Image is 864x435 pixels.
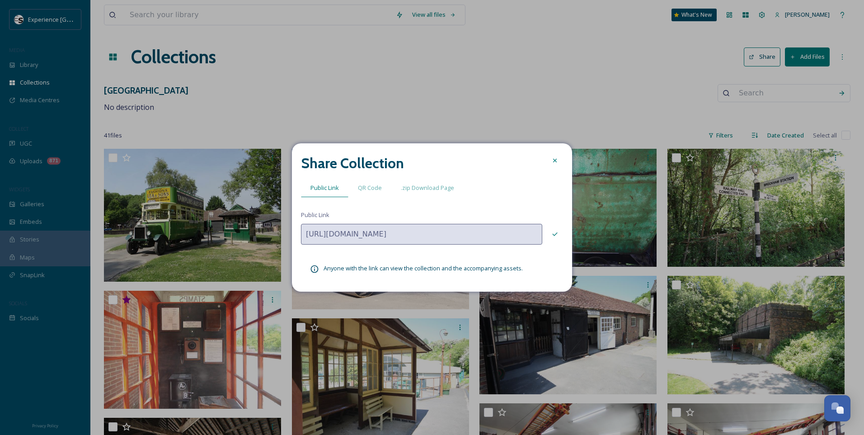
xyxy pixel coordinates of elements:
[301,152,404,174] h2: Share Collection
[401,184,454,192] span: .zip Download Page
[310,184,339,192] span: Public Link
[324,264,523,272] span: Anyone with the link can view the collection and the accompanying assets.
[301,211,329,219] span: Public Link
[824,395,850,421] button: Open Chat
[358,184,382,192] span: QR Code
